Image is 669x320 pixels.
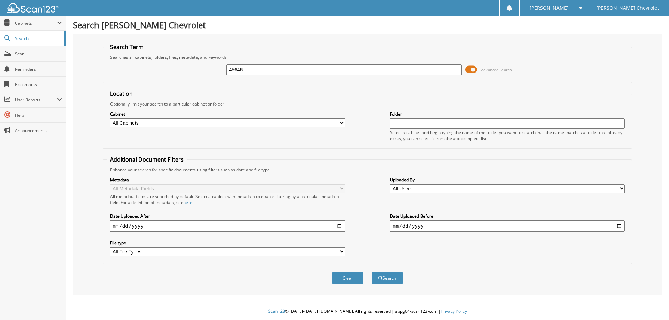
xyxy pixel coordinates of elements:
div: All metadata fields are searched by default. Select a cabinet with metadata to enable filtering b... [110,194,345,205]
label: Date Uploaded After [110,213,345,219]
div: Optionally limit your search to a particular cabinet or folder [107,101,629,107]
span: Cabinets [15,20,57,26]
span: [PERSON_NAME] Chevrolet [596,6,659,10]
span: Help [15,112,62,118]
label: Cabinet [110,111,345,117]
span: Search [15,36,61,41]
label: File type [110,240,345,246]
a: here [183,200,192,205]
div: © [DATE]-[DATE] [DOMAIN_NAME]. All rights reserved | appg04-scan123-com | [66,303,669,320]
img: scan123-logo-white.svg [7,3,59,13]
span: Reminders [15,66,62,72]
iframe: Chat Widget [634,287,669,320]
span: Announcements [15,127,62,133]
span: Bookmarks [15,81,62,87]
div: Select a cabinet and begin typing the name of the folder you want to search in. If the name match... [390,130,625,141]
label: Date Uploaded Before [390,213,625,219]
span: Advanced Search [481,67,512,72]
span: [PERSON_NAME] [530,6,569,10]
label: Folder [390,111,625,117]
input: end [390,220,625,232]
div: Searches all cabinets, folders, files, metadata, and keywords [107,54,629,60]
div: Enhance your search for specific documents using filters such as date and file type. [107,167,629,173]
button: Clear [332,272,363,284]
legend: Additional Document Filters [107,156,187,163]
span: Scan [15,51,62,57]
legend: Search Term [107,43,147,51]
span: User Reports [15,97,57,103]
input: start [110,220,345,232]
label: Metadata [110,177,345,183]
label: Uploaded By [390,177,625,183]
button: Search [372,272,403,284]
span: Scan123 [268,308,285,314]
a: Privacy Policy [441,308,467,314]
h1: Search [PERSON_NAME] Chevrolet [73,19,662,31]
legend: Location [107,90,136,97]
